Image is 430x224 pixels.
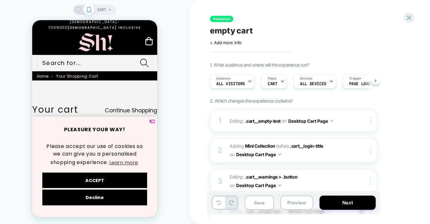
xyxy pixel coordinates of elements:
[5,53,16,59] a: Home
[230,143,275,149] span: Adding
[278,185,281,186] img: down arrow
[97,5,106,15] span: CART
[230,173,350,190] span: Editing :
[245,196,274,210] button: Save
[370,147,371,154] img: close
[268,82,277,86] span: CART
[230,150,234,158] span: on
[236,181,281,190] button: Desktop Cart Page
[278,154,281,155] img: down arrow
[245,118,281,123] span: .cart__empty-text
[210,98,292,103] span: 2. Which changes the experience contains?
[10,169,115,185] button: Decline
[10,152,115,168] button: ACCEPT
[300,76,312,81] span: Devices
[245,174,297,180] span: .cart__warnings > .button
[268,76,277,81] span: Pages
[115,99,122,103] button: ✕
[217,115,223,127] div: 1
[280,196,313,210] button: Preview
[290,143,323,149] span: .cart__login-title
[349,82,371,86] span: Page Load
[217,144,223,157] div: 2
[236,150,281,159] button: Desktop Cart Page
[288,116,333,126] button: Desktop Cart Page
[210,26,253,35] span: empty cart
[210,62,309,68] span: 1. What audience and where will the experience run?
[370,178,371,185] img: close
[300,82,326,86] span: ALL DEVICES
[73,86,125,95] a: Continue Shopping
[320,196,376,210] button: Next
[276,143,289,149] span: BEFORE
[10,107,115,112] div: PLEASURE YOUR WAY!
[370,117,371,124] img: close
[282,117,286,125] span: on
[210,40,242,45] span: + Add more info
[10,122,115,147] span: Please accept our use of cookies so we can give you a personalised shopping experience.
[216,82,245,86] span: All Visitors
[24,53,66,59] span: Your Shopping Cart
[216,76,230,81] span: Audience
[104,35,120,51] button: Search
[5,51,66,60] nav: breadcrumbs
[44,10,81,34] img: Sh! Women's Store - UK's 1st Female-Focussed Sex Shop
[349,76,361,81] span: Trigger
[230,181,234,189] span: on
[35,5,109,10] strong: [DEMOGRAPHIC_DATA] INCLUSIVE
[331,120,333,122] img: down arrow
[210,16,233,22] span: Published
[230,116,350,126] span: Editing :
[18,53,22,59] span: ›
[76,138,107,147] a: Learn more
[217,175,223,188] div: 3
[245,143,275,149] b: Mini Collection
